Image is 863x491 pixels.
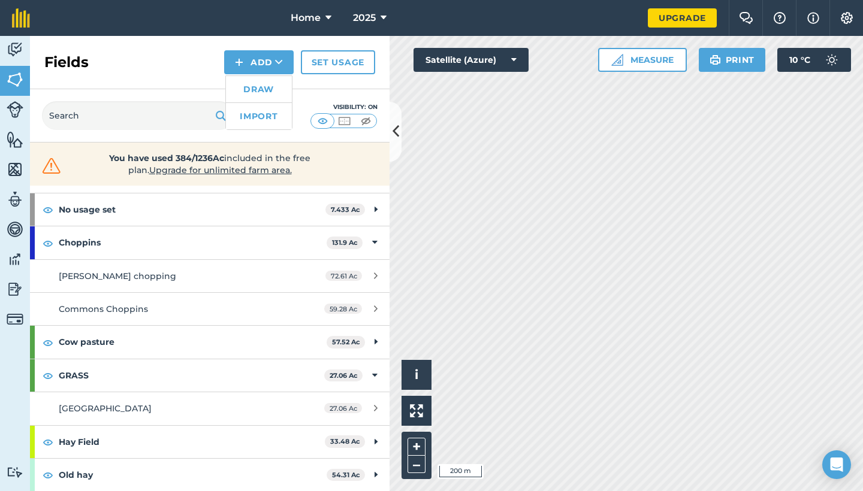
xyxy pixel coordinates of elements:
[353,11,376,25] span: 2025
[301,50,375,74] a: Set usage
[40,157,64,175] img: svg+xml;base64,PHN2ZyB4bWxucz0iaHR0cDovL3d3dy53My5vcmcvMjAwMC9zdmciIHdpZHRoPSIzMiIgaGVpZ2h0PSIzMC...
[7,311,23,328] img: svg+xml;base64,PD94bWwgdmVyc2lvbj0iMS4wIiBlbmNvZGluZz0idXRmLTgiPz4KPCEtLSBHZW5lcmF0b3I6IEFkb2JlIE...
[43,435,53,449] img: svg+xml;base64,PHN2ZyB4bWxucz0iaHR0cDovL3d3dy53My5vcmcvMjAwMC9zdmciIHdpZHRoPSIxOCIgaGVpZ2h0PSIyNC...
[59,403,152,414] span: [GEOGRAPHIC_DATA]
[337,115,352,127] img: svg+xml;base64,PHN2ZyB4bWxucz0iaHR0cDovL3d3dy53My5vcmcvMjAwMC9zdmciIHdpZHRoPSI1MCIgaGVpZ2h0PSI0MC...
[59,304,148,314] span: Commons Choppins
[30,193,390,226] div: No usage set7.433 Ac
[30,426,390,458] div: Hay Field33.48 Ac
[310,102,378,112] div: Visibility: On
[7,71,23,89] img: svg+xml;base64,PHN2ZyB4bWxucz0iaHR0cDovL3d3dy53My5vcmcvMjAwMC9zdmciIHdpZHRoPSI1NiIgaGVpZ2h0PSI2MC...
[224,50,294,74] button: Add DrawImport
[7,220,23,238] img: svg+xml;base64,PD94bWwgdmVyc2lvbj0iMS4wIiBlbmNvZGluZz0idXRmLTgiPz4KPCEtLSBHZW5lcmF0b3I6IEFkb2JlIE...
[59,359,324,392] strong: GRASS
[44,53,89,72] h2: Fields
[332,338,360,346] strong: 57.52 Ac
[43,202,53,217] img: svg+xml;base64,PHN2ZyB4bWxucz0iaHR0cDovL3d3dy53My5vcmcvMjAwMC9zdmciIHdpZHRoPSIxOCIgaGVpZ2h0PSIyNC...
[43,236,53,250] img: svg+xml;base64,PHN2ZyB4bWxucz0iaHR0cDovL3d3dy53My5vcmcvMjAwMC9zdmciIHdpZHRoPSIxOCIgaGVpZ2h0PSIyNC...
[59,426,325,458] strong: Hay Field
[7,280,23,298] img: svg+xml;base64,PD94bWwgdmVyc2lvbj0iMS4wIiBlbmNvZGluZz0idXRmLTgiPz4KPCEtLSBHZW5lcmF0b3I6IEFkb2JlIE...
[59,226,327,259] strong: Choppins
[235,55,243,69] img: svg+xml;base64,PHN2ZyB4bWxucz0iaHR0cDovL3d3dy53My5vcmcvMjAwMC9zdmciIHdpZHRoPSIxNCIgaGVpZ2h0PSIyNC...
[324,403,362,413] span: 27.06 Ac
[710,53,721,67] img: svg+xml;base64,PHN2ZyB4bWxucz0iaHR0cDovL3d3dy53My5vcmcvMjAwMC9zdmciIHdpZHRoPSIxOSIgaGVpZ2h0PSIyNC...
[648,8,717,28] a: Upgrade
[789,48,810,72] span: 10 ° C
[739,12,753,24] img: Two speech bubbles overlapping with the left bubble in the forefront
[315,115,330,127] img: svg+xml;base64,PHN2ZyB4bWxucz0iaHR0cDovL3d3dy53My5vcmcvMjAwMC9zdmciIHdpZHRoPSI1MCIgaGVpZ2h0PSI0MC...
[226,76,292,102] a: Draw
[7,466,23,478] img: svg+xml;base64,PD94bWwgdmVyc2lvbj0iMS4wIiBlbmNvZGluZz0idXRmLTgiPz4KPCEtLSBHZW5lcmF0b3I6IEFkb2JlIE...
[408,438,426,456] button: +
[7,101,23,118] img: svg+xml;base64,PD94bWwgdmVyc2lvbj0iMS4wIiBlbmNvZGluZz0idXRmLTgiPz4KPCEtLSBHZW5lcmF0b3I6IEFkb2JlIE...
[415,367,418,382] span: i
[332,471,360,479] strong: 54.31 Ac
[12,8,30,28] img: fieldmargin Logo
[30,260,390,292] a: [PERSON_NAME] chopping72.61 Ac
[598,48,687,72] button: Measure
[30,392,390,425] a: [GEOGRAPHIC_DATA]27.06 Ac
[7,131,23,148] img: svg+xml;base64,PHN2ZyB4bWxucz0iaHR0cDovL3d3dy53My5vcmcvMjAwMC9zdmciIHdpZHRoPSI1NiIgaGVpZ2h0PSI2MC...
[807,11,819,25] img: svg+xml;base64,PHN2ZyB4bWxucz0iaHR0cDovL3d3dy53My5vcmcvMjAwMC9zdmciIHdpZHRoPSIxNyIgaGVpZ2h0PSIxNy...
[109,153,224,163] strong: You have used 384/1236Ac
[358,115,373,127] img: svg+xml;base64,PHN2ZyB4bWxucz0iaHR0cDovL3d3dy53My5vcmcvMjAwMC9zdmciIHdpZHRoPSI1MCIgaGVpZ2h0PSI0MC...
[331,205,360,214] strong: 7.433 Ac
[30,359,390,392] div: GRASS27.06 Ac
[226,103,292,129] a: Import
[330,371,358,380] strong: 27.06 Ac
[820,48,844,72] img: svg+xml;base64,PD94bWwgdmVyc2lvbj0iMS4wIiBlbmNvZGluZz0idXRmLTgiPz4KPCEtLSBHZW5lcmF0b3I6IEFkb2JlIE...
[59,326,327,358] strong: Cow pasture
[291,11,321,25] span: Home
[43,368,53,383] img: svg+xml;base64,PHN2ZyB4bWxucz0iaHR0cDovL3d3dy53My5vcmcvMjAwMC9zdmciIHdpZHRoPSIxOCIgaGVpZ2h0PSIyNC...
[82,152,337,176] span: included in the free plan .
[414,48,529,72] button: Satellite (Azure)
[7,160,23,178] img: svg+xml;base64,PHN2ZyB4bWxucz0iaHR0cDovL3d3dy53My5vcmcvMjAwMC9zdmciIHdpZHRoPSI1NiIgaGVpZ2h0PSI2MC...
[7,190,23,208] img: svg+xml;base64,PD94bWwgdmVyc2lvbj0iMS4wIiBlbmNvZGluZz0idXRmLTgiPz4KPCEtLSBHZW5lcmF0b3I6IEFkb2JlIE...
[777,48,851,72] button: 10 °C
[149,165,292,175] span: Upgrade for unlimited farm area.
[59,271,176,281] span: [PERSON_NAME] chopping
[30,459,390,491] div: Old hay54.31 Ac
[59,193,325,226] strong: No usage set
[30,226,390,259] div: Choppins131.9 Ac
[611,54,623,66] img: Ruler icon
[325,271,362,281] span: 72.61 Ac
[40,152,380,176] a: You have used 384/1236Acincluded in the free plan.Upgrade for unlimited farm area.
[822,450,851,479] div: Open Intercom Messenger
[43,468,53,482] img: svg+xml;base64,PHN2ZyB4bWxucz0iaHR0cDovL3d3dy53My5vcmcvMjAwMC9zdmciIHdpZHRoPSIxOCIgaGVpZ2h0PSIyNC...
[408,456,426,473] button: –
[30,293,390,325] a: Commons Choppins59.28 Ac
[332,238,358,247] strong: 131.9 Ac
[7,41,23,59] img: svg+xml;base64,PD94bWwgdmVyc2lvbj0iMS4wIiBlbmNvZGluZz0idXRmLTgiPz4KPCEtLSBHZW5lcmF0b3I6IEFkb2JlIE...
[7,250,23,268] img: svg+xml;base64,PD94bWwgdmVyc2lvbj0iMS4wIiBlbmNvZGluZz0idXRmLTgiPz4KPCEtLSBHZW5lcmF0b3I6IEFkb2JlIE...
[43,335,53,350] img: svg+xml;base64,PHN2ZyB4bWxucz0iaHR0cDovL3d3dy53My5vcmcvMjAwMC9zdmciIHdpZHRoPSIxOCIgaGVpZ2h0PSIyNC...
[402,360,431,390] button: i
[42,101,234,130] input: Search
[699,48,766,72] button: Print
[324,304,362,314] span: 59.28 Ac
[59,459,327,491] strong: Old hay
[330,437,360,445] strong: 33.48 Ac
[773,12,787,24] img: A question mark icon
[30,326,390,358] div: Cow pasture57.52 Ac
[840,12,854,24] img: A cog icon
[410,404,423,417] img: Four arrows, one pointing top left, one top right, one bottom right and the last bottom left
[215,108,227,123] img: svg+xml;base64,PHN2ZyB4bWxucz0iaHR0cDovL3d3dy53My5vcmcvMjAwMC9zdmciIHdpZHRoPSIxOSIgaGVpZ2h0PSIyNC...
